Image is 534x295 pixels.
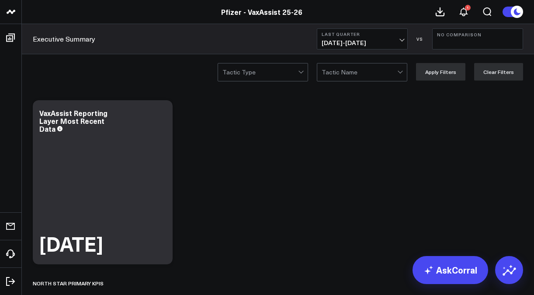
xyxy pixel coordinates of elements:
div: [DATE] [39,234,103,253]
div: North Star Primary KPIs [33,273,104,293]
div: VaxAssist Reporting Layer Most Recent Data [39,108,107,133]
button: No Comparison [432,28,523,49]
button: Clear Filters [474,63,523,81]
b: Last Quarter [322,32,403,37]
span: [DATE] - [DATE] [322,39,403,46]
a: Pfizer - VaxAssist 25-26 [221,7,302,17]
a: Executive Summary [33,34,95,44]
button: Apply Filters [416,63,465,81]
button: Last Quarter[DATE]-[DATE] [317,28,408,49]
div: 1 [465,5,471,11]
a: AskCorral [413,256,488,284]
div: VS [412,36,428,42]
b: No Comparison [437,32,518,37]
